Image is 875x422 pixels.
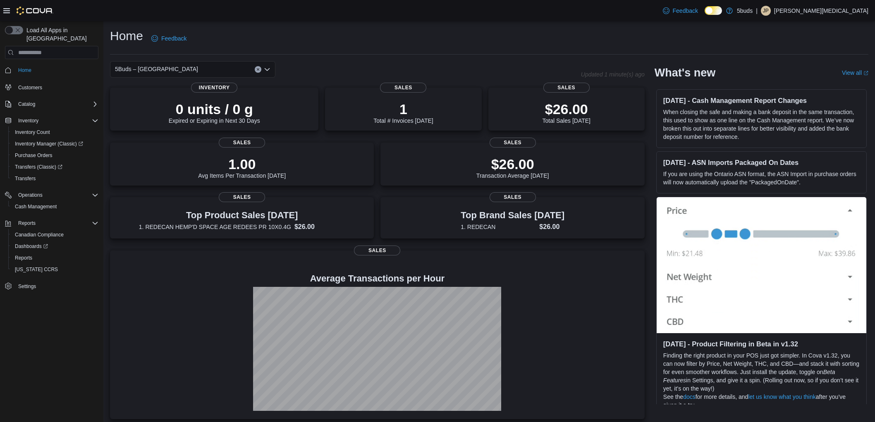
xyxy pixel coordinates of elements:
[12,253,36,263] a: Reports
[23,26,98,43] span: Load All Apps in [GEOGRAPHIC_DATA]
[663,158,860,167] h3: [DATE] - ASN Imports Packaged On Dates
[18,101,35,107] span: Catalog
[15,266,58,273] span: [US_STATE] CCRS
[354,246,400,255] span: Sales
[8,252,102,264] button: Reports
[12,162,98,172] span: Transfers (Classic)
[539,222,564,232] dd: $26.00
[12,265,98,274] span: Washington CCRS
[543,83,590,93] span: Sales
[161,34,186,43] span: Feedback
[660,2,701,19] a: Feedback
[663,96,860,105] h3: [DATE] - Cash Management Report Changes
[15,152,53,159] span: Purchase Orders
[8,229,102,241] button: Canadian Compliance
[18,220,36,226] span: Reports
[2,64,102,76] button: Home
[373,101,433,117] p: 1
[117,274,638,284] h4: Average Transactions per Hour
[8,150,102,161] button: Purchase Orders
[461,223,536,231] dt: 1. REDECAN
[12,265,61,274] a: [US_STATE] CCRS
[12,174,98,184] span: Transfers
[15,203,57,210] span: Cash Management
[15,116,42,126] button: Inventory
[8,161,102,173] a: Transfers (Classic)
[15,231,64,238] span: Canadian Compliance
[191,83,237,93] span: Inventory
[476,156,549,179] div: Transaction Average [DATE]
[15,83,45,93] a: Customers
[663,170,860,186] p: If you are using the Ontario ASN format, the ASN Import in purchase orders will now automatically...
[673,7,698,15] span: Feedback
[8,173,102,184] button: Transfers
[12,162,66,172] a: Transfers (Classic)
[2,81,102,93] button: Customers
[8,126,102,138] button: Inventory Count
[12,241,98,251] span: Dashboards
[490,192,536,202] span: Sales
[264,66,270,73] button: Open list of options
[2,189,102,201] button: Operations
[373,101,433,124] div: Total # Invoices [DATE]
[15,65,98,75] span: Home
[219,192,265,202] span: Sales
[12,241,51,251] a: Dashboards
[581,71,645,78] p: Updated 1 minute(s) ago
[15,190,98,200] span: Operations
[294,222,345,232] dd: $26.00
[737,6,753,16] p: 5buds
[774,6,868,16] p: [PERSON_NAME][MEDICAL_DATA]
[543,101,591,117] p: $26.00
[15,255,32,261] span: Reports
[12,202,60,212] a: Cash Management
[12,150,98,160] span: Purchase Orders
[17,7,53,15] img: Cova
[380,83,426,93] span: Sales
[2,217,102,229] button: Reports
[15,99,38,109] button: Catalog
[490,138,536,148] span: Sales
[842,69,868,76] a: View allExternal link
[169,101,260,117] p: 0 units / 0 g
[139,210,345,220] h3: Top Product Sales [DATE]
[2,280,102,292] button: Settings
[663,351,860,393] p: Finding the right product in your POS just got simpler. In Cova v1.32, you can now filter by Pric...
[663,108,860,141] p: When closing the safe and making a bank deposit in the same transaction, this used to show as one...
[756,6,758,16] p: |
[12,202,98,212] span: Cash Management
[12,230,98,240] span: Canadian Compliance
[748,393,815,400] a: let us know what you think
[543,101,591,124] div: Total Sales [DATE]
[15,164,62,170] span: Transfers (Classic)
[763,6,769,16] span: JP
[8,241,102,252] a: Dashboards
[476,156,549,172] p: $26.00
[110,28,143,44] h1: Home
[115,64,198,74] span: 5Buds – [GEOGRAPHIC_DATA]
[761,6,771,16] div: Jackie Parkinson
[255,66,261,73] button: Clear input
[12,139,98,149] span: Inventory Manager (Classic)
[18,192,43,198] span: Operations
[18,117,38,124] span: Inventory
[15,65,35,75] a: Home
[15,281,98,291] span: Settings
[15,82,98,92] span: Customers
[148,30,190,47] a: Feedback
[15,281,39,291] a: Settings
[15,116,98,126] span: Inventory
[12,253,98,263] span: Reports
[2,98,102,110] button: Catalog
[8,138,102,150] a: Inventory Manager (Classic)
[219,138,265,148] span: Sales
[461,210,564,220] h3: Top Brand Sales [DATE]
[15,218,98,228] span: Reports
[705,6,722,15] input: Dark Mode
[12,127,98,137] span: Inventory Count
[8,201,102,212] button: Cash Management
[198,156,286,179] div: Avg Items Per Transaction [DATE]
[8,264,102,275] button: [US_STATE] CCRS
[15,99,98,109] span: Catalog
